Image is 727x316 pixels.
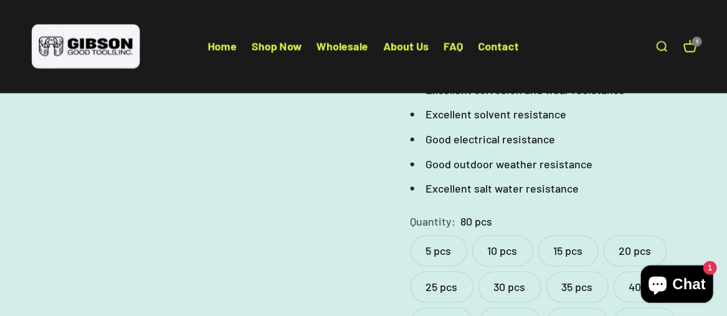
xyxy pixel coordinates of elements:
[637,266,717,306] inbox-online-store-chat: Shopify online store chat
[426,157,593,171] span: Good outdoor weather resistance
[316,39,368,53] a: Wholesale
[426,181,579,195] span: Excellent salt water resistance
[426,107,567,121] span: Excellent solvent resistance
[478,39,519,53] a: Contact
[383,39,429,53] a: About Us
[411,213,456,231] legend: Quantity:
[252,39,302,53] a: Shop Now
[426,83,625,97] span: Excellent corrosion and wear resistance
[426,132,556,146] span: Good electrical resistance
[461,213,493,231] variant-option-value: 80 pcs
[692,37,702,47] cart-count: 1
[208,39,237,53] a: Home
[444,39,463,53] a: FAQ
